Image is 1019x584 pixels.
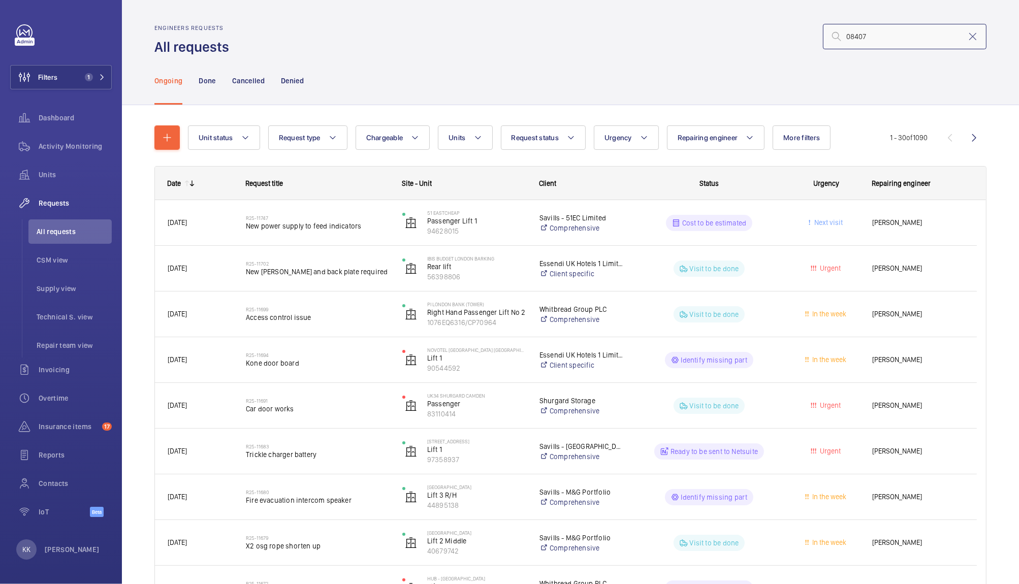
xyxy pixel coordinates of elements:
span: [DATE] [168,538,187,546]
h2: R25-11694 [246,352,389,358]
span: Urgency [604,134,632,142]
span: Dashboard [39,113,112,123]
a: Comprehensive [539,497,624,507]
p: Done [199,76,215,86]
span: Units [39,170,112,180]
span: Units [449,134,465,142]
p: Savills - [GEOGRAPHIC_DATA] [539,441,624,451]
span: Request type [279,134,321,142]
p: Ready to be sent to Netsuite [671,446,758,457]
span: Next visit [812,218,843,226]
span: Contacts [39,478,112,489]
span: 17 [102,423,112,431]
span: [DATE] [168,218,187,226]
span: Request title [245,179,283,187]
span: [PERSON_NAME] [872,445,964,457]
p: 94628015 [427,226,526,236]
span: In the week [811,355,847,364]
span: [DATE] [168,493,187,501]
span: Beta [90,507,104,517]
span: X2 osg rope shorten up [246,541,389,551]
p: KK [22,544,30,555]
p: Denied [281,76,304,86]
p: Visit to be done [690,538,739,548]
span: In the week [811,310,847,318]
span: Overtime [39,393,112,403]
span: [DATE] [168,355,187,364]
p: Essendi UK Hotels 1 Limited [539,350,624,360]
h1: All requests [154,38,235,56]
a: Comprehensive [539,406,624,416]
p: Lift 1 [427,353,526,363]
span: [DATE] [168,310,187,318]
span: Request status [512,134,559,142]
img: elevator.svg [405,308,417,320]
button: Chargeable [356,125,430,150]
p: 40679742 [427,546,526,556]
span: [DATE] [168,447,187,455]
span: CSM view [37,255,112,265]
p: Lift 2 Middle [427,536,526,546]
span: New [PERSON_NAME] and back plate required [246,267,389,277]
p: Shurgard Storage [539,396,624,406]
img: elevator.svg [405,400,417,412]
span: Supply view [37,283,112,294]
p: Right Hand Passenger Lift No 2 [427,307,526,317]
span: In the week [811,538,847,546]
span: Urgency [814,179,840,187]
span: Repair team view [37,340,112,350]
button: Urgency [594,125,659,150]
p: Passenger Lift 1 [427,216,526,226]
span: Activity Monitoring [39,141,112,151]
p: Hub - [GEOGRAPHIC_DATA] [427,575,526,581]
span: All requests [37,226,112,237]
span: Urgent [818,264,841,272]
button: Request status [501,125,586,150]
span: Invoicing [39,365,112,375]
h2: R25-11747 [246,215,389,221]
span: More filters [783,134,820,142]
span: [DATE] [168,264,187,272]
span: Reports [39,450,112,460]
button: More filters [773,125,831,150]
h2: R25-11691 [246,398,389,404]
p: Visit to be done [690,309,739,319]
img: elevator.svg [405,263,417,275]
span: Repairing engineer [678,134,738,142]
input: Search by request number or quote number [823,24,986,49]
span: Kone door board [246,358,389,368]
p: [GEOGRAPHIC_DATA] [427,530,526,536]
span: [PERSON_NAME] [872,308,964,320]
p: Visit to be done [690,401,739,411]
span: Filters [38,72,57,82]
span: Status [699,179,719,187]
img: elevator.svg [405,217,417,229]
p: [STREET_ADDRESS] [427,438,526,444]
p: PI London Bank (Tower) [427,301,526,307]
p: Whitbread Group PLC [539,304,624,314]
h2: R25-11699 [246,306,389,312]
p: Cost to be estimated [682,218,747,228]
span: [PERSON_NAME] [872,537,964,548]
a: Comprehensive [539,543,624,553]
h2: R25-11680 [246,489,389,495]
p: 44895138 [427,500,526,510]
button: Units [438,125,492,150]
span: [PERSON_NAME] [872,217,964,229]
img: elevator.svg [405,354,417,366]
p: Essendi UK Hotels 1 Limited [539,258,624,269]
span: [DATE] [168,401,187,409]
span: Repairing engineer [872,179,931,187]
p: Savills - 51EC Limited [539,213,624,223]
span: Insurance items [39,421,98,432]
span: [PERSON_NAME] [872,263,964,274]
span: Car door works [246,404,389,414]
p: NOVOTEL [GEOGRAPHIC_DATA] [GEOGRAPHIC_DATA] [427,347,526,353]
span: IoT [39,507,90,517]
p: Savills - M&G Portfolio [539,487,624,497]
p: Ongoing [154,76,182,86]
p: [GEOGRAPHIC_DATA] [427,484,526,490]
p: Rear lift [427,262,526,272]
span: [PERSON_NAME] [872,491,964,503]
button: Request type [268,125,347,150]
